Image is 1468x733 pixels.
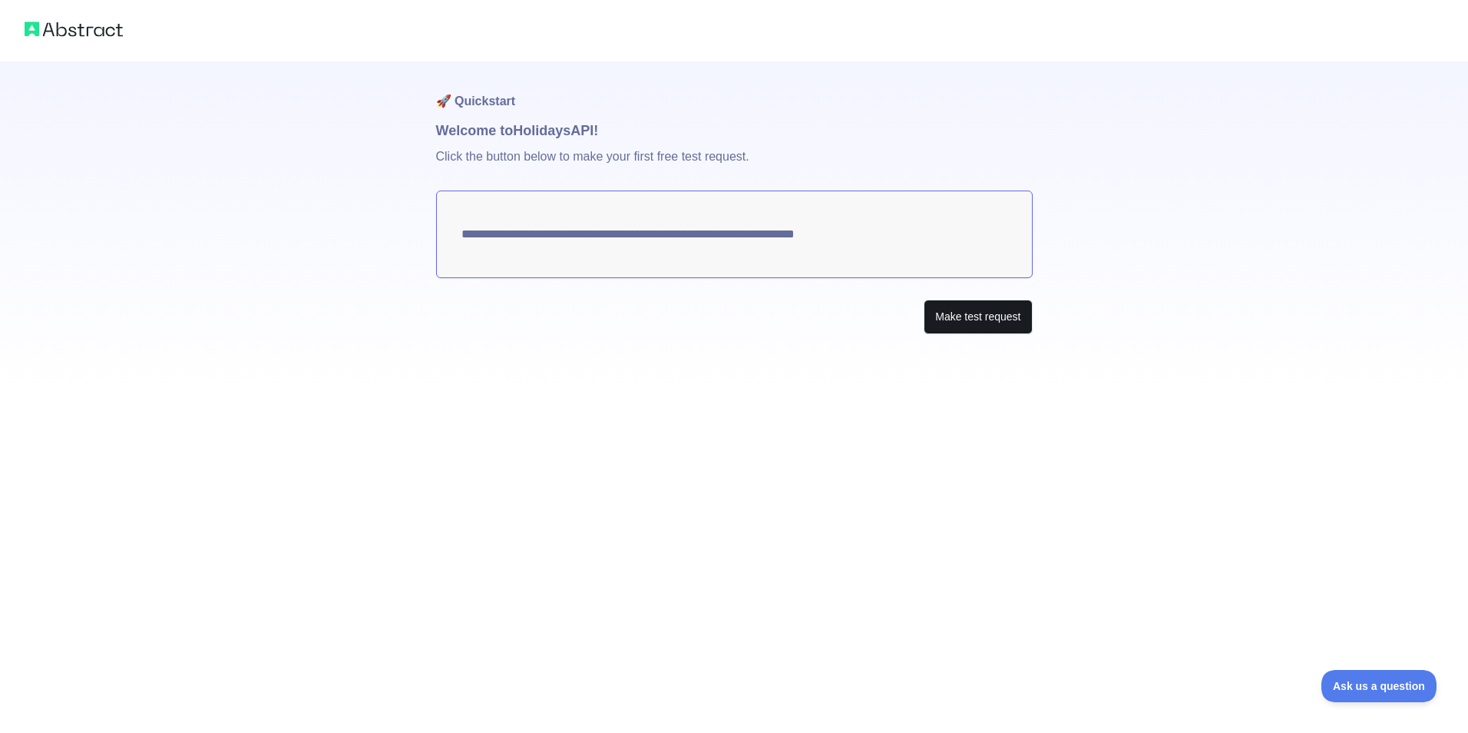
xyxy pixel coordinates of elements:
h1: Welcome to Holidays API! [436,120,1033,141]
h1: 🚀 Quickstart [436,61,1033,120]
img: Abstract logo [25,18,123,40]
iframe: Toggle Customer Support [1321,670,1437,702]
button: Make test request [924,300,1032,334]
p: Click the button below to make your first free test request. [436,141,1033,191]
